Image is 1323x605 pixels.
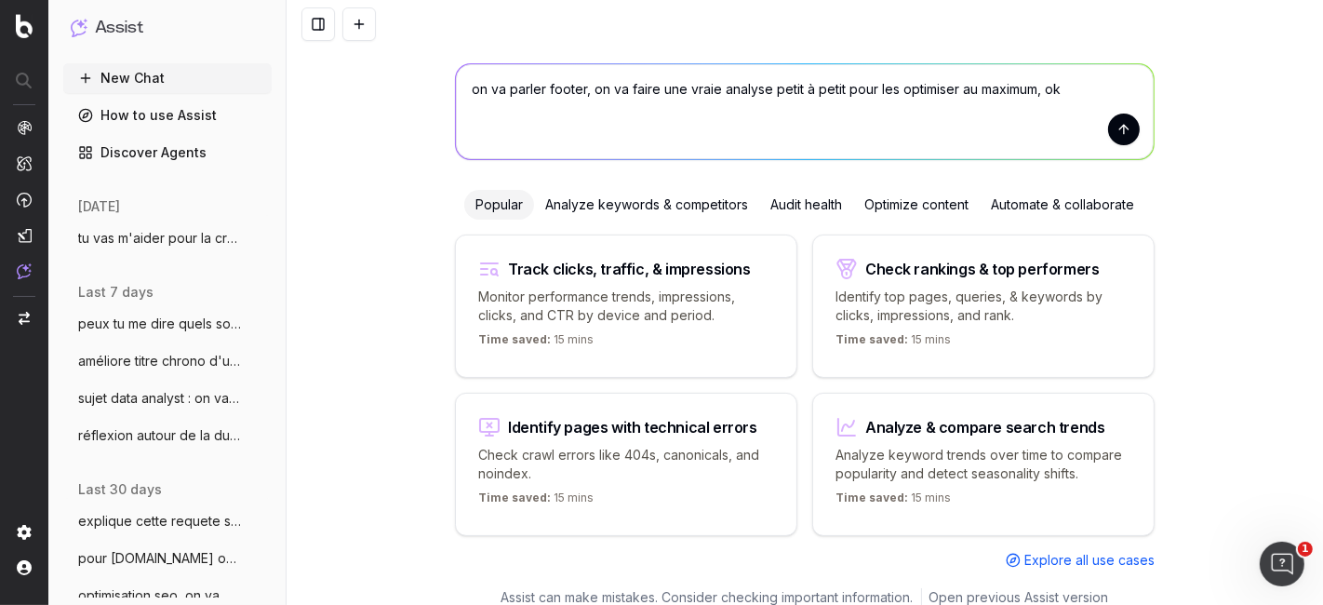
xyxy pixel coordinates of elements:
img: Activation [17,192,32,208]
iframe: Intercom live chat [1260,542,1304,586]
a: Discover Agents [63,138,272,168]
button: explique cette requete sql : with bloc_ [63,506,272,536]
span: Time saved: [835,332,908,346]
button: sujet data analyst : on va faire un rap [63,383,272,413]
span: 1 [1298,542,1313,557]
div: Audit health [759,190,853,220]
span: last 30 days [78,480,162,499]
p: 15 mins [835,491,951,513]
span: sujet data analyst : on va faire un rap [78,389,242,408]
span: Explore all use cases [1024,551,1155,570]
img: Studio [17,228,32,243]
h1: Assist [95,15,143,41]
img: Intelligence [17,155,32,171]
div: Popular [464,190,534,220]
span: Time saved: [478,332,551,346]
p: Identify top pages, queries, & keywords by clicks, impressions, and rank. [835,288,1131,325]
span: [DATE] [78,197,120,216]
div: Optimize content [853,190,980,220]
p: Check crawl errors like 404s, canonicals, and noindex. [478,446,774,483]
div: Analyze keywords & competitors [534,190,759,220]
a: How to use Assist [63,101,272,130]
span: réflexion autour de la durée de durée de [78,426,242,445]
a: Explore all use cases [1006,551,1155,570]
button: réflexion autour de la durée de durée de [63,421,272,450]
span: explique cette requete sql : with bloc_ [78,512,242,531]
span: last 7 days [78,283,154,302]
img: Analytics [17,120,32,135]
button: améliore titre chrono d'un article : sur [63,346,272,376]
span: optimisation seo, on va mettre des métad [78,586,242,605]
p: 15 mins [835,332,951,355]
p: Analyze keyword trends over time to compare popularity and detect seasonality shifts. [835,446,1131,483]
button: Assist [71,15,264,41]
img: Botify logo [16,14,33,38]
button: tu vas m'aider pour la création de [PERSON_NAME] [63,223,272,253]
span: pour [DOMAIN_NAME] on va parler de données [78,549,242,568]
img: Assist [71,19,87,36]
img: My account [17,560,32,575]
div: Automate & collaborate [980,190,1145,220]
span: peux tu me dire quels sont les fiches jo [78,315,242,333]
p: 15 mins [478,491,594,513]
button: New Chat [63,63,272,93]
span: Time saved: [835,491,908,504]
div: Track clicks, traffic, & impressions [508,262,751,276]
img: Setting [17,525,32,540]
span: améliore titre chrono d'un article : sur [78,352,242,370]
span: tu vas m'aider pour la création de [PERSON_NAME] [78,229,242,248]
img: Assist [17,263,32,279]
img: Switch project [19,312,30,325]
span: Time saved: [478,491,551,504]
p: Monitor performance trends, impressions, clicks, and CTR by device and period. [478,288,774,325]
button: peux tu me dire quels sont les fiches jo [63,309,272,339]
div: Analyze & compare search trends [865,420,1105,435]
p: 15 mins [478,332,594,355]
textarea: on va parler footer, on va faire une vraie analyse petit à petit pour les optimiser au maximum, ok [456,64,1154,159]
button: pour [DOMAIN_NAME] on va parler de données [63,544,272,573]
div: Identify pages with technical errors [508,420,757,435]
div: Check rankings & top performers [865,262,1100,276]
